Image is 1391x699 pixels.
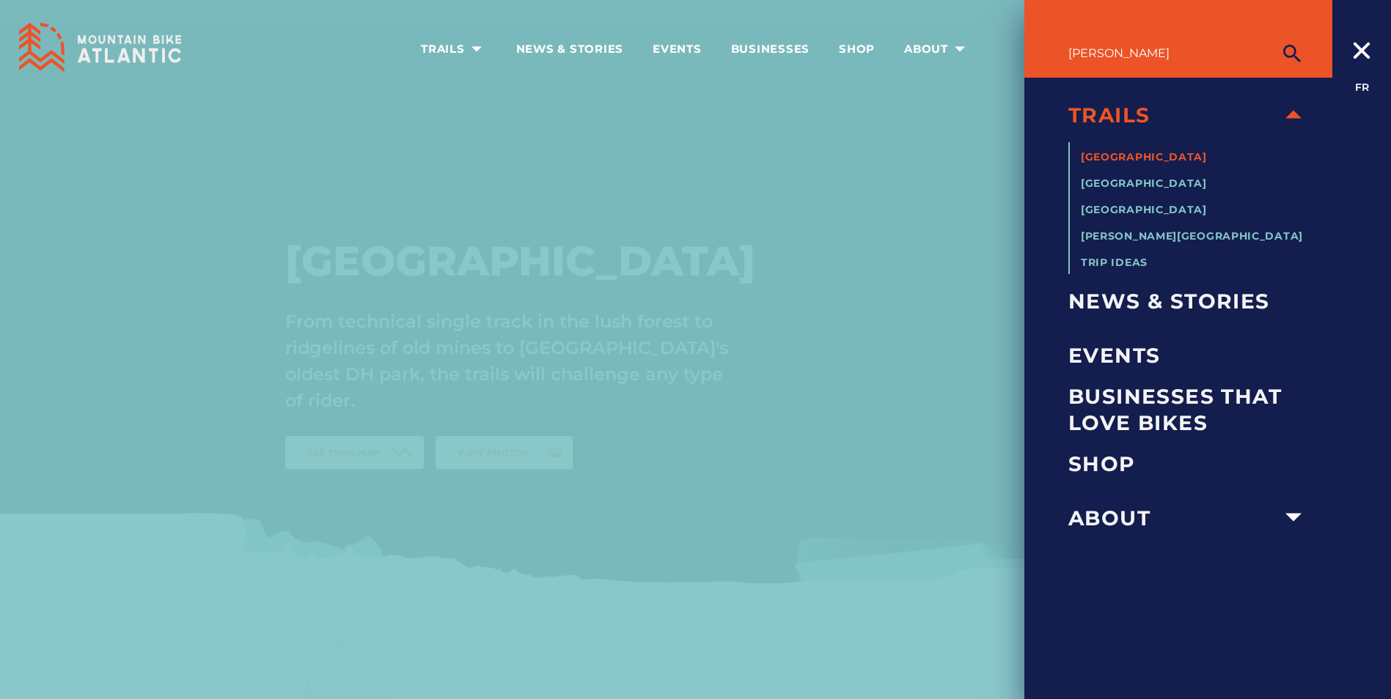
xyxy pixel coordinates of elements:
span: Trails [421,42,487,56]
ion-icon: arrow dropdown [950,39,970,59]
a: FR [1355,81,1369,94]
span: About [1068,505,1277,531]
span: Events [653,42,702,56]
ion-icon: arrow dropdown [1277,501,1310,533]
a: Trails [1068,88,1277,142]
a: News & Stories [1068,274,1310,328]
a: Shop [1068,437,1310,491]
button: search [1274,39,1310,68]
span: About [904,42,970,56]
span: Shop [839,42,875,56]
ion-icon: arrow dropdown [466,39,487,59]
a: [GEOGRAPHIC_DATA] [1081,177,1207,190]
span: Shop [1068,451,1310,477]
a: Businesses that love bikes [1068,382,1310,437]
span: Businesses [731,42,810,56]
ion-icon: arrow dropdown [1277,98,1310,130]
ion-icon: search [1280,42,1304,65]
a: [PERSON_NAME][GEOGRAPHIC_DATA] [1081,229,1303,243]
a: Trip Ideas [1081,256,1148,269]
a: [GEOGRAPHIC_DATA] [1081,203,1207,216]
span: News & Stories [516,42,624,56]
a: Events [1068,328,1310,382]
a: [GEOGRAPHIC_DATA] [1081,150,1207,163]
span: Events [1068,342,1310,369]
span: Trails [1068,102,1277,128]
a: About [1068,491,1277,545]
input: Enter your search here… [1068,39,1310,67]
span: News & Stories [1068,288,1310,314]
